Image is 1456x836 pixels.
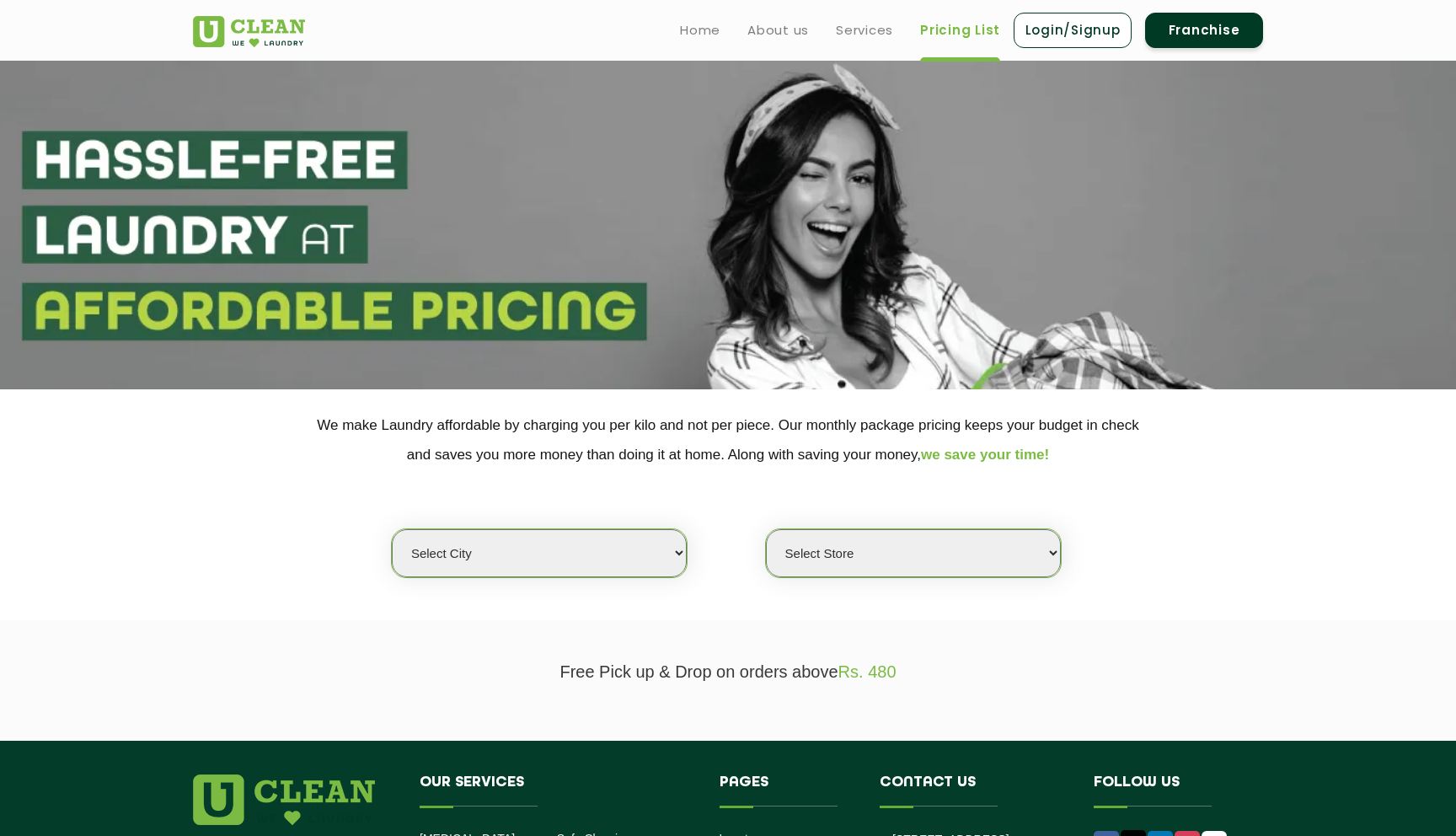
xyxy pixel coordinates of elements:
[880,774,1068,807] h4: Contact us
[193,410,1263,469] p: We make Laundry affordable by charging you per kilo and not per piece. Our monthly package pricin...
[836,20,893,40] a: Services
[193,662,1263,682] p: Free Pick up & Drop on orders above
[920,20,1000,40] a: Pricing List
[420,774,694,807] h4: Our Services
[1094,774,1242,807] h4: Follow us
[921,447,1049,463] span: we save your time!
[680,20,720,40] a: Home
[720,774,855,807] h4: Pages
[747,20,809,40] a: About us
[1145,13,1263,48] a: Franchise
[1014,13,1132,48] a: Login/Signup
[193,16,305,47] img: UClean Laundry and Dry Cleaning
[838,662,897,681] span: Rs. 480
[193,774,375,825] img: logo.png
